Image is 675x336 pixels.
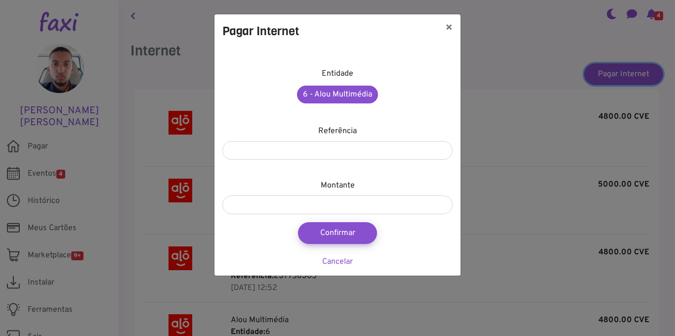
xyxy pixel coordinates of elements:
[318,125,357,137] label: Referência
[322,257,353,267] a: Cancelar
[321,180,355,192] label: Montante
[322,68,353,80] label: Entidade
[222,22,299,40] h4: Pagar Internet
[298,222,377,244] button: Confirmar
[297,86,378,103] a: 6 - Alou Multimédia
[437,14,461,42] button: ×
